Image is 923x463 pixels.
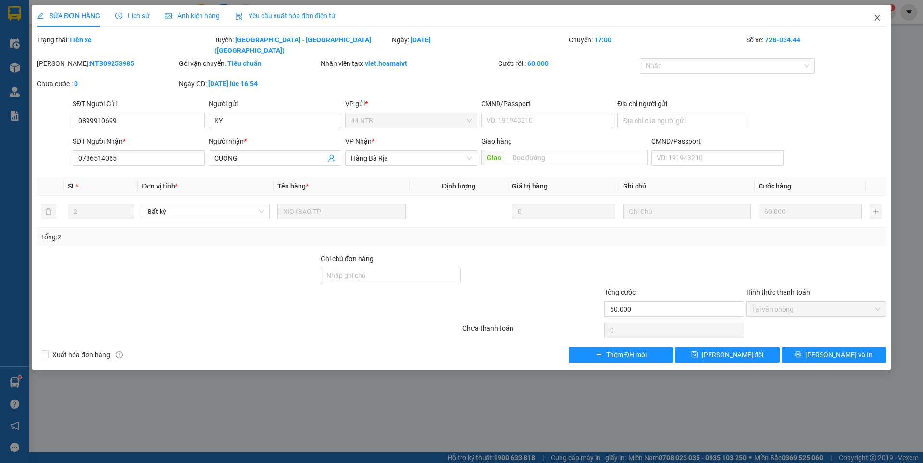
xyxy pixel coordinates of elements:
[66,41,128,51] li: VP 167 QL13
[209,99,341,109] div: Người gửi
[759,204,862,219] input: 0
[498,58,638,69] div: Cước rồi :
[617,113,749,128] input: Địa chỉ của người gửi
[37,12,100,20] span: SỬA ĐƠN HÀNG
[745,35,887,56] div: Số xe:
[461,323,603,340] div: Chưa thanh toán
[5,53,56,71] b: QL51, PPhước Trung, TPBà Rịa
[795,351,801,359] span: printer
[208,80,258,88] b: [DATE] lúc 16:54
[873,14,881,22] span: close
[481,138,512,145] span: Giao hàng
[527,60,549,67] b: 60.000
[617,99,749,109] div: Địa chỉ người gửi
[606,350,647,360] span: Thêm ĐH mới
[351,151,472,165] span: Hàng Bà Rịa
[66,53,73,60] span: environment
[864,5,891,32] button: Close
[619,177,755,196] th: Ghi chú
[235,13,243,20] img: icon
[73,136,205,147] div: SĐT Người Nhận
[623,204,751,219] input: Ghi Chú
[345,138,372,145] span: VP Nhận
[442,182,475,190] span: Định lượng
[651,136,784,147] div: CMND/Passport
[481,150,507,165] span: Giao
[759,182,791,190] span: Cước hàng
[209,136,341,147] div: Người nhận
[365,60,407,67] b: viet.hoamaivt
[116,351,123,358] span: info-circle
[69,36,92,44] b: Trên xe
[512,182,548,190] span: Giá trị hàng
[512,204,615,219] input: 0
[596,351,602,359] span: plus
[782,347,886,363] button: printer[PERSON_NAME] và In
[37,78,177,89] div: Chưa cước :
[213,35,391,56] div: Tuyến:
[277,204,405,219] input: VD: Bàn, Ghế
[148,204,264,219] span: Bất kỳ
[5,5,38,38] img: logo.jpg
[594,36,611,44] b: 17:00
[752,302,880,316] span: Tại văn phòng
[115,13,122,19] span: clock-circle
[691,351,698,359] span: save
[179,78,319,89] div: Ngày GD:
[568,35,745,56] div: Chuyến:
[5,53,12,60] span: environment
[604,288,636,296] span: Tổng cước
[235,12,336,20] span: Yêu cầu xuất hóa đơn điện tử
[115,12,150,20] span: Lịch sử
[37,13,44,19] span: edit
[90,60,134,67] b: NTB09253985
[5,5,139,23] li: Hoa Mai
[321,268,461,283] input: Ghi chú đơn hàng
[569,347,673,363] button: plusThêm ĐH mới
[328,154,336,162] span: user-add
[74,80,78,88] b: 0
[41,204,56,219] button: delete
[277,182,309,190] span: Tên hàng
[321,255,374,263] label: Ghi chú đơn hàng
[5,41,66,51] li: VP Hàng Bà Rịa
[351,113,472,128] span: 44 NTB
[391,35,568,56] div: Ngày:
[411,36,431,44] b: [DATE]
[165,13,172,19] span: picture
[321,58,496,69] div: Nhân viên tạo:
[49,350,114,360] span: Xuất hóa đơn hàng
[805,350,873,360] span: [PERSON_NAME] và In
[481,99,613,109] div: CMND/Passport
[345,99,477,109] div: VP gửi
[37,58,177,69] div: [PERSON_NAME]:
[41,232,356,242] div: Tổng: 2
[507,150,648,165] input: Dọc đường
[870,204,882,219] button: plus
[227,60,262,67] b: Tiêu chuẩn
[165,12,220,20] span: Ảnh kiện hàng
[765,36,800,44] b: 72B-034.44
[179,58,319,69] div: Gói vận chuyển:
[675,347,779,363] button: save[PERSON_NAME] đổi
[746,288,810,296] label: Hình thức thanh toán
[73,99,205,109] div: SĐT Người Gửi
[36,35,213,56] div: Trạng thái:
[68,182,75,190] span: SL
[142,182,178,190] span: Đơn vị tính
[702,350,764,360] span: [PERSON_NAME] đổi
[214,36,371,54] b: [GEOGRAPHIC_DATA] - [GEOGRAPHIC_DATA] ([GEOGRAPHIC_DATA])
